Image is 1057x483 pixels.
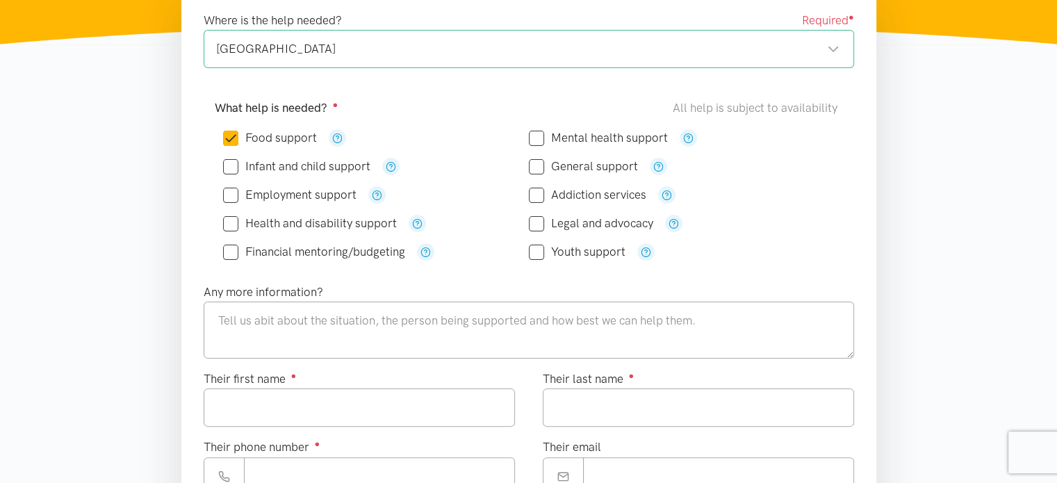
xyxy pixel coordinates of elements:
[223,161,370,172] label: Infant and child support
[849,12,854,22] sup: ●
[543,438,601,457] label: Their email
[223,189,357,201] label: Employment support
[204,283,323,302] label: Any more information?
[291,370,297,381] sup: ●
[529,246,625,258] label: Youth support
[333,99,338,110] sup: ●
[529,218,653,229] label: Legal and advocacy
[629,370,634,381] sup: ●
[543,370,634,388] label: Their last name
[315,439,320,449] sup: ●
[204,438,320,457] label: Their phone number
[529,132,668,144] label: Mental health support
[215,99,338,117] label: What help is needed?
[802,11,854,30] span: Required
[529,189,646,201] label: Addiction services
[529,161,638,172] label: General support
[223,246,405,258] label: Financial mentoring/budgeting
[204,11,342,30] label: Where is the help needed?
[204,370,297,388] label: Their first name
[223,218,397,229] label: Health and disability support
[223,132,317,144] label: Food support
[216,40,839,58] div: [GEOGRAPHIC_DATA]
[673,99,843,117] div: All help is subject to availability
